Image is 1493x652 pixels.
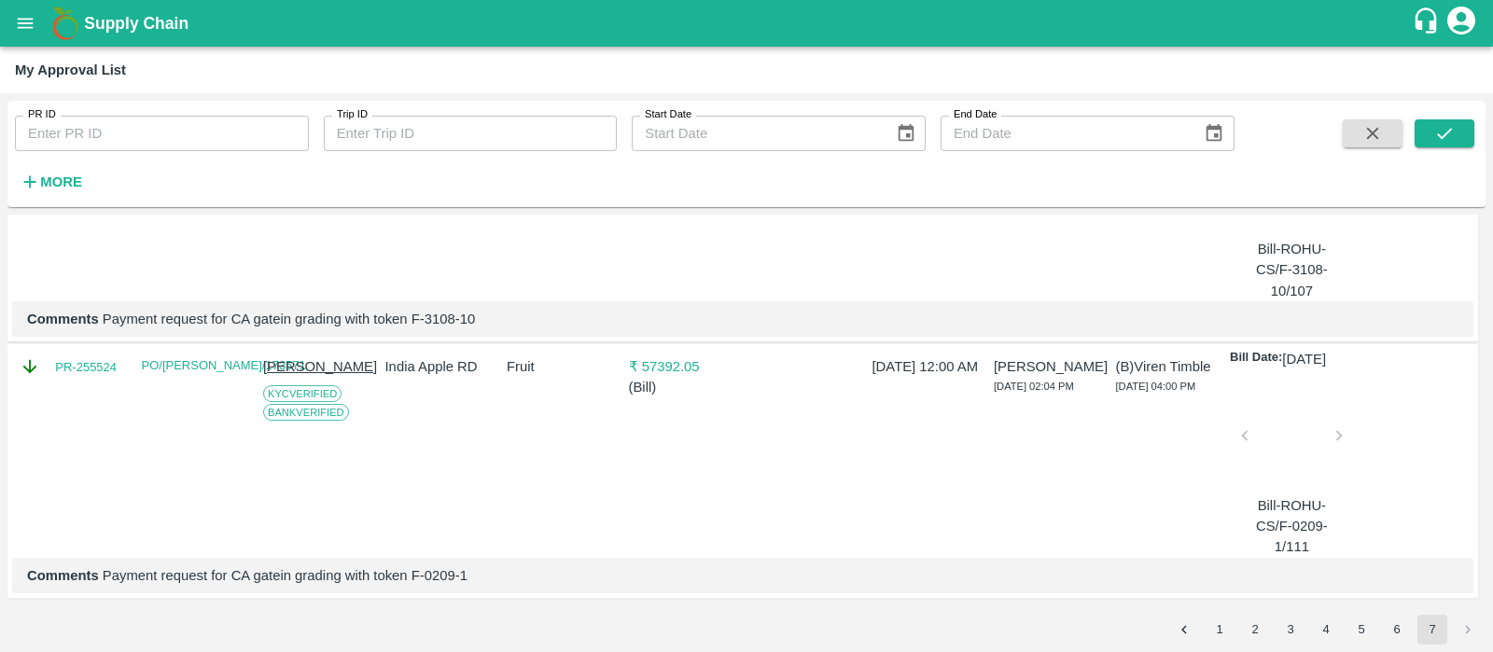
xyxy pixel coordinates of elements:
div: account of current user [1444,4,1478,43]
a: Supply Chain [84,10,1412,36]
button: page 7 [1417,615,1447,645]
input: Start Date [632,116,880,151]
p: Payment request for CA gatein grading with token F-0209-1 [27,565,1458,586]
label: PR ID [28,107,56,122]
button: Go to page 2 [1240,615,1270,645]
button: open drawer [4,2,47,45]
input: End Date [941,116,1189,151]
label: End Date [954,107,997,122]
p: Payment request for CA gatein grading with token F-3108-10 [27,309,1458,329]
p: [DATE] [1282,349,1326,369]
button: Go to page 6 [1382,615,1412,645]
button: More [15,166,87,198]
p: ( Bill ) [629,377,743,397]
button: Go to page 5 [1346,615,1376,645]
b: Comments [27,568,99,583]
div: My Approval List [15,58,126,82]
p: Bill Date: [1230,349,1282,369]
button: Go to page 1 [1205,615,1235,645]
input: Enter Trip ID [324,116,618,151]
span: Bank Verified [263,404,349,421]
label: Trip ID [337,107,368,122]
p: [PERSON_NAME] [994,356,1108,377]
span: [DATE] 04:00 PM [1116,381,1196,392]
p: Bill-ROHU-CS/F-3108-10/107 [1252,239,1332,301]
p: (B) Viren Timble [1116,356,1230,377]
input: Enter PR ID [15,116,309,151]
button: Go to page 4 [1311,615,1341,645]
nav: pagination navigation [1166,615,1486,645]
strong: More [40,174,82,189]
p: ₹ 57392.05 [629,356,743,377]
button: Choose date [888,116,924,151]
p: Fruit [507,356,621,377]
b: Comments [27,312,99,326]
label: Start Date [645,107,691,122]
b: Supply Chain [84,14,188,33]
button: Go to previous page [1169,615,1199,645]
button: Go to page 3 [1276,615,1305,645]
p: Bill-ROHU-CS/F-0209-1/111 [1252,495,1332,558]
p: [PERSON_NAME] [263,356,377,377]
div: customer-support [1412,7,1444,40]
a: PO/[PERSON_NAME]/173571 [142,358,306,372]
img: logo [47,5,84,42]
a: PR-255524 [55,358,117,377]
p: [DATE] 12:00 AM [872,356,986,377]
span: KYC Verified [263,385,342,402]
button: Choose date [1196,116,1232,151]
span: [DATE] 02:04 PM [994,381,1074,392]
p: India Apple RD [385,356,499,377]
